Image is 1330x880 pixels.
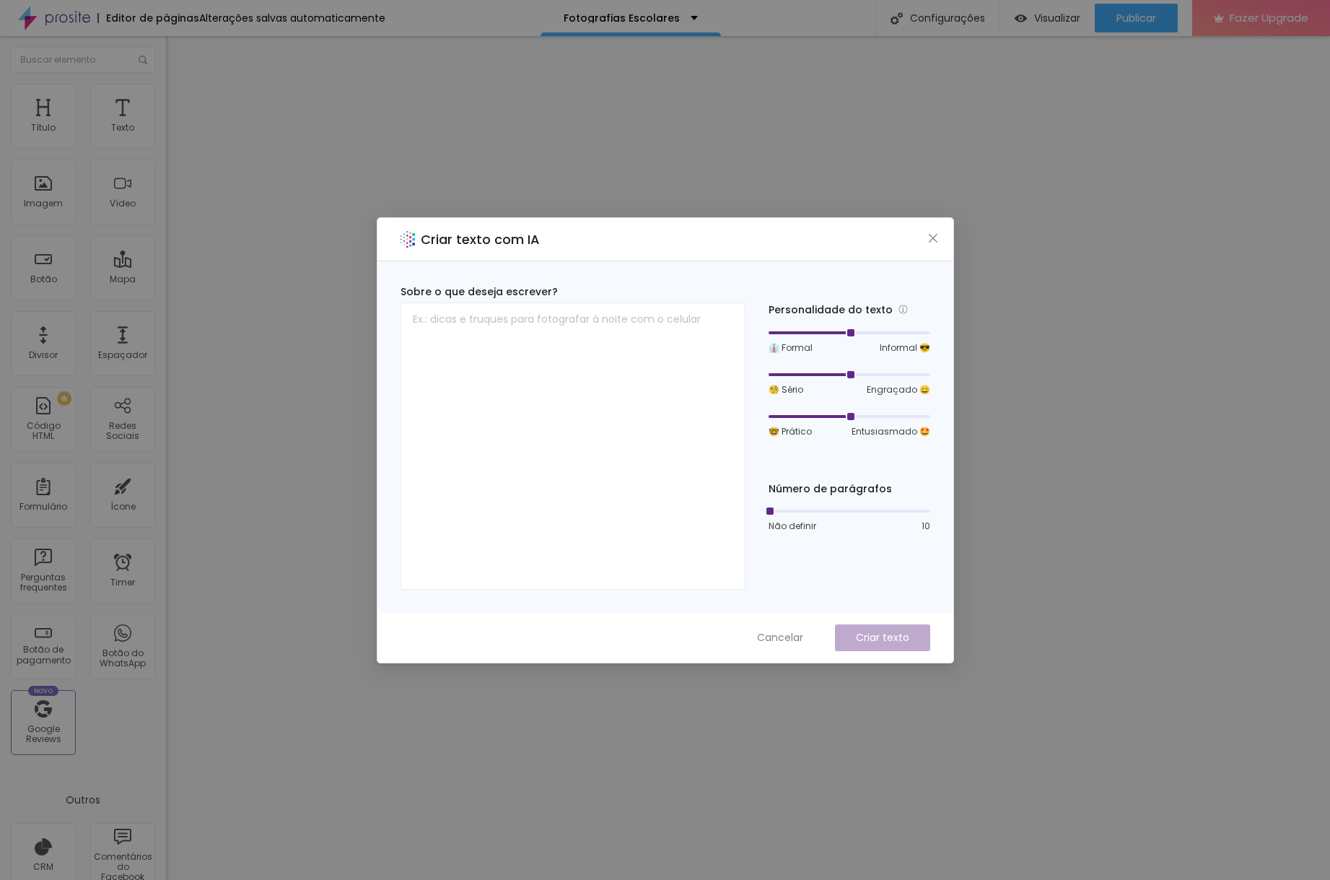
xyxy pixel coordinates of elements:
p: Fotografias Escolares [564,13,680,23]
div: Botão de pagamento [14,645,71,666]
span: 🧐 Sério [769,383,803,396]
span: Entusiasmado 🤩 [852,425,930,438]
span: Fazer Upgrade [1230,12,1308,24]
div: Código HTML [14,421,71,442]
span: Publicar [1116,12,1156,24]
div: Personalidade do texto [769,302,930,318]
input: Buscar elemento [11,47,155,73]
span: Cancelar [757,630,803,645]
button: Visualizar [1000,4,1095,32]
button: Close [925,230,940,245]
div: Novo [28,686,59,696]
div: Perguntas frequentes [14,572,71,593]
span: Visualizar [1034,12,1080,24]
div: Botão [30,274,57,284]
span: Informal 😎 [880,341,930,354]
div: Sobre o que deseja escrever? [401,284,745,300]
span: 👔 Formal [769,341,813,354]
div: Timer [110,578,135,588]
div: CRM [33,862,53,872]
div: Divisor [29,350,58,360]
button: Criar texto [835,624,930,651]
div: Texto [111,123,134,133]
div: Vídeo [110,199,136,209]
div: Editor de páginas [97,13,199,23]
div: Imagem [24,199,63,209]
img: Icone [891,12,903,25]
div: Número de parágrafos [769,482,930,497]
img: Icone [139,56,147,64]
iframe: Editor [166,36,1330,880]
div: Mapa [110,274,136,284]
div: Espaçador [98,350,147,360]
img: view-1.svg [1015,12,1027,25]
div: Título [31,123,56,133]
span: Não definir [769,520,816,533]
span: close [927,232,939,244]
div: Google Reviews [14,724,71,745]
button: Cancelar [743,624,818,651]
div: Alterações salvas automaticamente [199,13,385,23]
div: Ícone [110,502,136,512]
span: 10 [922,520,930,533]
h2: Criar texto com IA [421,230,540,249]
div: Redes Sociais [94,421,151,442]
span: 🤓 Prático [769,425,812,438]
span: Engraçado 😄 [867,383,930,396]
div: Formulário [19,502,67,512]
div: Botão do WhatsApp [94,648,151,669]
button: Publicar [1095,4,1178,32]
